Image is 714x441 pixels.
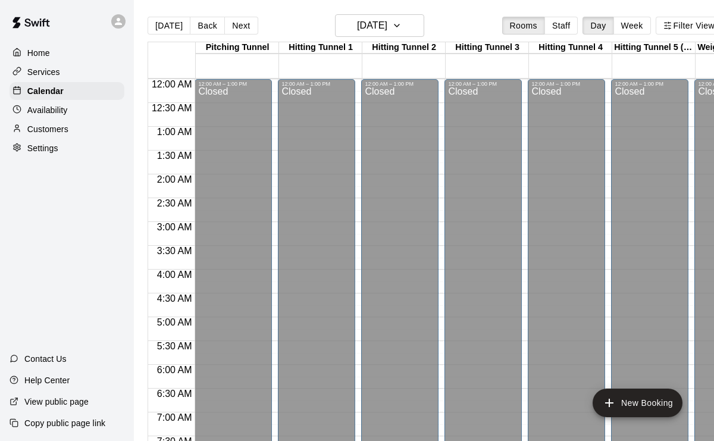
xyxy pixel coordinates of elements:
[154,127,195,137] span: 1:00 AM
[10,44,124,62] a: Home
[615,81,685,87] div: 12:00 AM – 1:00 PM
[335,14,424,37] button: [DATE]
[24,353,67,365] p: Contact Us
[10,101,124,119] a: Availability
[154,412,195,423] span: 7:00 AM
[148,17,190,35] button: [DATE]
[24,396,89,408] p: View public page
[24,417,105,429] p: Copy public page link
[448,81,518,87] div: 12:00 AM – 1:00 PM
[27,142,58,154] p: Settings
[198,81,268,87] div: 12:00 AM – 1:00 PM
[154,174,195,184] span: 2:00 AM
[154,270,195,280] span: 4:00 AM
[224,17,258,35] button: Next
[154,317,195,327] span: 5:00 AM
[154,222,195,232] span: 3:00 AM
[612,42,696,54] div: Hitting Tunnel 5 (Hit Trax)
[613,17,651,35] button: Week
[154,151,195,161] span: 1:30 AM
[10,120,124,138] a: Customers
[593,389,682,417] button: add
[529,42,612,54] div: Hitting Tunnel 4
[27,123,68,135] p: Customers
[190,17,225,35] button: Back
[531,81,602,87] div: 12:00 AM – 1:00 PM
[10,82,124,100] a: Calendar
[362,42,446,54] div: Hitting Tunnel 2
[24,374,70,386] p: Help Center
[27,47,50,59] p: Home
[10,63,124,81] a: Services
[149,103,195,113] span: 12:30 AM
[544,17,578,35] button: Staff
[154,365,195,375] span: 6:00 AM
[446,42,529,54] div: Hitting Tunnel 3
[357,17,387,34] h6: [DATE]
[502,17,545,35] button: Rooms
[196,42,279,54] div: Pitching Tunnel
[279,42,362,54] div: Hitting Tunnel 1
[27,104,68,116] p: Availability
[154,246,195,256] span: 3:30 AM
[27,85,64,97] p: Calendar
[365,81,435,87] div: 12:00 AM – 1:00 PM
[154,341,195,351] span: 5:30 AM
[149,79,195,89] span: 12:00 AM
[154,389,195,399] span: 6:30 AM
[154,198,195,208] span: 2:30 AM
[10,139,124,157] a: Settings
[27,66,60,78] p: Services
[154,293,195,304] span: 4:30 AM
[583,17,613,35] button: Day
[281,81,352,87] div: 12:00 AM – 1:00 PM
